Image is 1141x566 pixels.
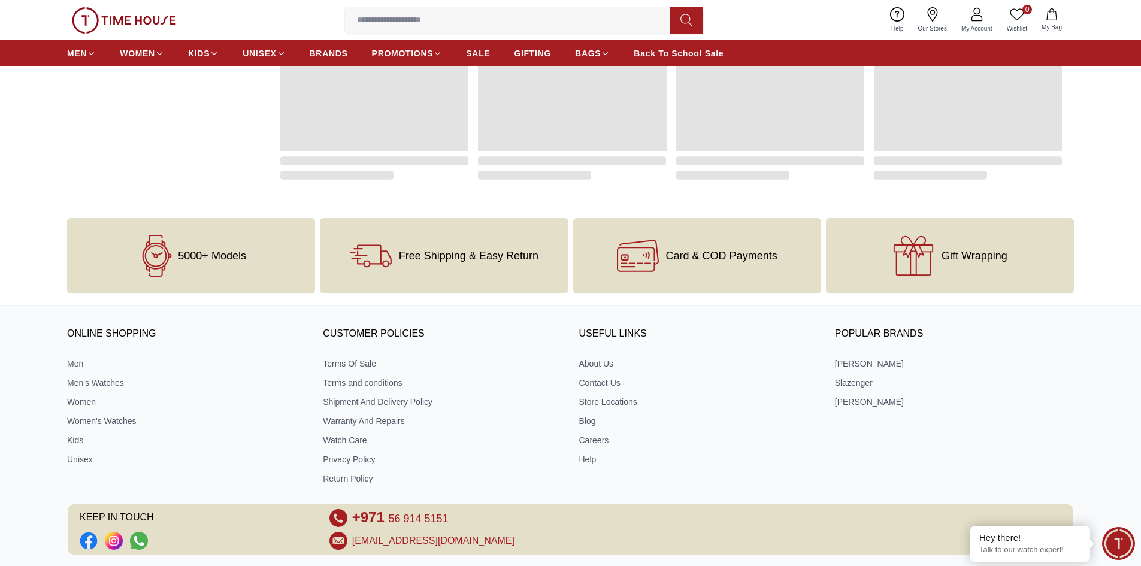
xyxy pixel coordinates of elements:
[72,7,176,34] img: ...
[579,358,818,370] a: About Us
[323,377,562,389] a: Terms and conditions
[466,47,490,59] span: SALE
[957,24,997,33] span: My Account
[67,377,306,389] a: Men's Watches
[634,47,724,59] span: Back To School Sale
[188,47,210,59] span: KIDS
[579,377,818,389] a: Contact Us
[188,43,219,64] a: KIDS
[979,545,1081,555] p: Talk to our watch expert!
[1022,5,1032,14] span: 0
[835,358,1074,370] a: [PERSON_NAME]
[323,434,562,446] a: Watch Care
[67,47,87,59] span: MEN
[323,453,562,465] a: Privacy Policy
[979,532,1081,544] div: Hey there!
[634,43,724,64] a: Back To School Sale
[67,453,306,465] a: Unisex
[942,250,1007,262] span: Gift Wrapping
[835,396,1074,408] a: [PERSON_NAME]
[1034,6,1069,34] button: My Bag
[105,532,123,550] a: Social Link
[514,43,551,64] a: GIFTING
[67,43,96,64] a: MEN
[886,24,909,33] span: Help
[466,43,490,64] a: SALE
[310,47,348,59] span: BRANDS
[1102,527,1135,560] div: Chat Widget
[178,250,246,262] span: 5000+ Models
[579,453,818,465] a: Help
[120,47,155,59] span: WOMEN
[372,47,434,59] span: PROMOTIONS
[399,250,538,262] span: Free Shipping & Easy Return
[835,325,1074,343] h3: Popular Brands
[310,43,348,64] a: BRANDS
[130,532,148,550] a: Social Link
[243,47,276,59] span: UNISEX
[323,473,562,485] a: Return Policy
[67,358,306,370] a: Men
[579,396,818,408] a: Store Locations
[120,43,164,64] a: WOMEN
[67,434,306,446] a: Kids
[911,5,954,35] a: Our Stores
[579,325,818,343] h3: USEFUL LINKS
[666,250,777,262] span: Card & COD Payments
[372,43,443,64] a: PROMOTIONS
[323,396,562,408] a: Shipment And Delivery Policy
[835,377,1074,389] a: Slazenger
[352,509,449,527] a: +971 56 914 5151
[579,415,818,427] a: Blog
[323,358,562,370] a: Terms Of Sale
[67,325,306,343] h3: ONLINE SHOPPING
[243,43,285,64] a: UNISEX
[80,509,313,527] span: KEEP IN TOUCH
[575,43,610,64] a: BAGS
[1037,23,1067,32] span: My Bag
[579,434,818,446] a: Careers
[80,532,98,550] a: Social Link
[388,513,448,525] span: 56 914 5151
[913,24,952,33] span: Our Stores
[884,5,911,35] a: Help
[1000,5,1034,35] a: 0Wishlist
[352,534,514,548] a: [EMAIL_ADDRESS][DOMAIN_NAME]
[323,415,562,427] a: Warranty And Repairs
[323,325,562,343] h3: CUSTOMER POLICIES
[80,532,98,550] li: Facebook
[514,47,551,59] span: GIFTING
[67,415,306,427] a: Women's Watches
[67,396,306,408] a: Women
[575,47,601,59] span: BAGS
[1002,24,1032,33] span: Wishlist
